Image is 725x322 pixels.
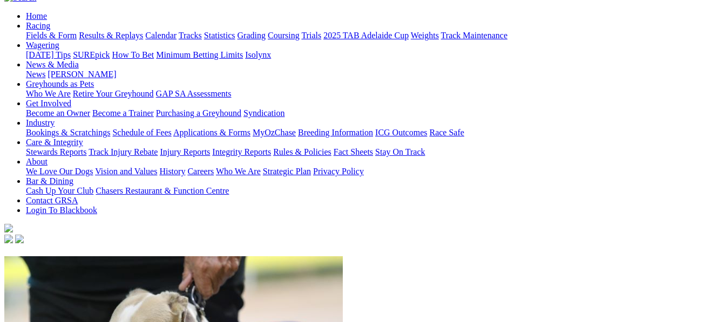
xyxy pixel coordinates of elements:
[212,147,271,156] a: Integrity Reports
[26,50,71,59] a: [DATE] Tips
[160,147,210,156] a: Injury Reports
[95,167,157,176] a: Vision and Values
[26,128,721,138] div: Industry
[298,128,373,137] a: Breeding Information
[26,176,73,186] a: Bar & Dining
[204,31,235,40] a: Statistics
[173,128,250,137] a: Applications & Forms
[26,118,55,127] a: Industry
[245,50,271,59] a: Isolynx
[4,224,13,232] img: logo-grsa-white.png
[334,147,373,156] a: Fact Sheets
[26,108,721,118] div: Get Involved
[112,50,154,59] a: How To Bet
[48,70,116,79] a: [PERSON_NAME]
[145,31,177,40] a: Calendar
[92,108,154,118] a: Become a Trainer
[26,205,97,215] a: Login To Blackbook
[26,157,48,166] a: About
[26,40,59,50] a: Wagering
[112,128,171,137] a: Schedule of Fees
[375,147,425,156] a: Stay On Track
[79,31,143,40] a: Results & Replays
[243,108,284,118] a: Syndication
[26,167,93,176] a: We Love Our Dogs
[26,128,110,137] a: Bookings & Scratchings
[26,89,71,98] a: Who We Are
[26,70,721,79] div: News & Media
[73,89,154,98] a: Retire Your Greyhound
[26,31,721,40] div: Racing
[26,79,94,88] a: Greyhounds as Pets
[26,186,93,195] a: Cash Up Your Club
[179,31,202,40] a: Tracks
[411,31,439,40] a: Weights
[273,147,331,156] a: Rules & Policies
[313,167,364,176] a: Privacy Policy
[26,70,45,79] a: News
[156,108,241,118] a: Purchasing a Greyhound
[26,147,721,157] div: Care & Integrity
[156,89,232,98] a: GAP SA Assessments
[26,31,77,40] a: Fields & Form
[375,128,427,137] a: ICG Outcomes
[216,167,261,176] a: Who We Are
[263,167,311,176] a: Strategic Plan
[26,167,721,176] div: About
[73,50,110,59] a: SUREpick
[26,21,50,30] a: Racing
[26,50,721,60] div: Wagering
[96,186,229,195] a: Chasers Restaurant & Function Centre
[156,50,243,59] a: Minimum Betting Limits
[26,147,86,156] a: Stewards Reports
[26,108,90,118] a: Become an Owner
[26,60,79,69] a: News & Media
[26,99,71,108] a: Get Involved
[26,138,83,147] a: Care & Integrity
[301,31,321,40] a: Trials
[429,128,464,137] a: Race Safe
[26,186,721,196] div: Bar & Dining
[26,89,721,99] div: Greyhounds as Pets
[268,31,300,40] a: Coursing
[238,31,266,40] a: Grading
[159,167,185,176] a: History
[89,147,158,156] a: Track Injury Rebate
[187,167,214,176] a: Careers
[253,128,296,137] a: MyOzChase
[441,31,507,40] a: Track Maintenance
[26,11,47,20] a: Home
[26,196,78,205] a: Contact GRSA
[323,31,409,40] a: 2025 TAB Adelaide Cup
[15,235,24,243] img: twitter.svg
[4,235,13,243] img: facebook.svg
